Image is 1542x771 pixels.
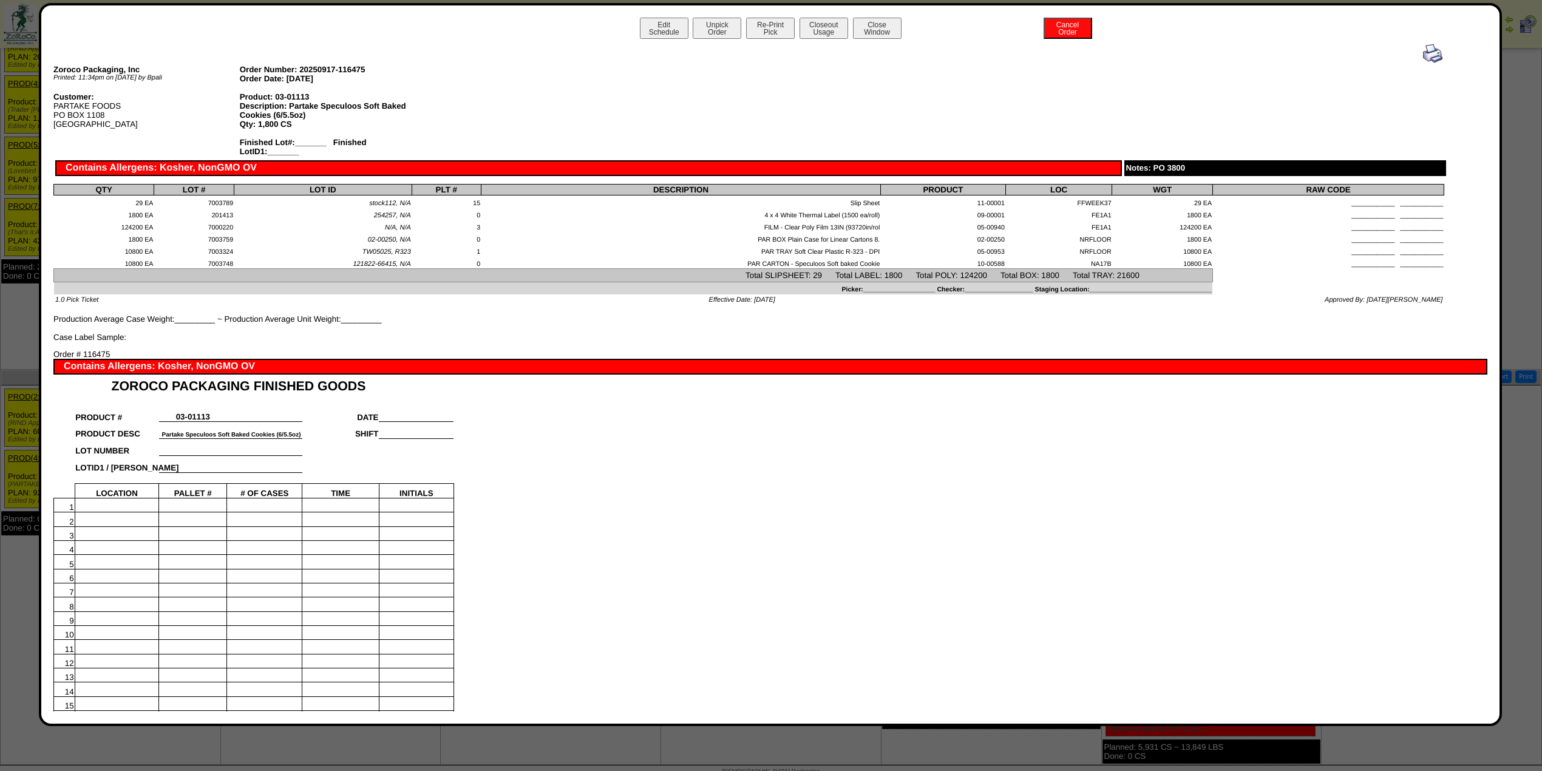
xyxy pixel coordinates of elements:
[154,232,234,244] td: 7003759
[1044,18,1092,39] button: CancelOrder
[1005,232,1112,244] td: NRFLOOR
[412,232,481,244] td: 0
[54,232,154,244] td: 1800 EA
[881,185,1006,195] th: PRODUCT
[369,200,410,207] span: stock112, N/A
[54,640,75,654] td: 11
[1005,244,1112,256] td: NRFLOOR
[1112,220,1212,232] td: 124200 EA
[1212,232,1444,244] td: ____________ ____________
[54,256,154,268] td: 10800 EA
[481,208,880,220] td: 4 x 4 White Thermal Label (1500 ea/roll)
[75,405,159,422] td: PRODUCT #
[54,282,1213,294] td: Picker:____________________ Checker:___________________ Staging Location:________________________...
[75,375,453,394] td: ZOROCO PACKAGING FINISHED GOODS
[881,220,1006,232] td: 05-00940
[693,18,741,39] button: UnpickOrder
[1124,160,1446,176] div: Notes: PO 3800
[881,244,1006,256] td: 05-00953
[1005,185,1112,195] th: LOC
[1212,256,1444,268] td: ____________ ____________
[240,65,426,74] div: Order Number: 20250917-116475
[1112,195,1212,208] td: 29 EA
[852,27,903,36] a: CloseWindow
[54,696,75,710] td: 15
[54,244,154,256] td: 10800 EA
[54,682,75,696] td: 14
[75,455,159,472] td: LOTID1 / [PERSON_NAME]
[75,422,159,439] td: PRODUCT DESC
[54,220,154,232] td: 124200 EA
[54,611,75,625] td: 9
[154,185,234,195] th: LOT #
[75,483,159,498] td: LOCATION
[53,65,240,74] div: Zoroco Packaging, Inc
[481,232,880,244] td: PAR BOX Plain Case for Linear Cartons 8.
[53,74,240,81] div: Printed: 11:34pm on [DATE] by Bpali
[54,195,154,208] td: 29 EA
[54,583,75,597] td: 7
[54,654,75,668] td: 12
[54,625,75,639] td: 10
[412,244,481,256] td: 1
[54,269,1213,282] td: Total SLIPSHEET: 29 Total LABEL: 1800 Total POLY: 124200 Total BOX: 1800 Total TRAY: 21600
[412,220,481,232] td: 3
[154,208,234,220] td: 201413
[75,438,159,455] td: LOT NUMBER
[881,232,1006,244] td: 02-00250
[353,260,410,268] span: 121822-66415, N/A
[709,296,775,304] span: Effective Date: [DATE]
[412,185,481,195] th: PLT #
[412,195,481,208] td: 15
[53,92,240,101] div: Customer:
[54,668,75,682] td: 13
[481,256,880,268] td: PAR CARTON - Speculoos Soft baked Cookie
[1212,220,1444,232] td: ____________ ____________
[302,405,379,422] td: DATE
[154,256,234,268] td: 7003748
[881,256,1006,268] td: 10-00588
[54,526,75,540] td: 3
[162,432,301,438] font: Partake Speculoos Soft Baked Cookies (6/5.5oz)
[159,483,227,498] td: PALLET #
[412,256,481,268] td: 0
[302,483,379,498] td: TIME
[302,422,379,439] td: SHIFT
[154,220,234,232] td: 7000220
[1423,44,1442,63] img: print.gif
[53,359,1487,375] div: Contains Allergens: Kosher, NonGMO OV
[1005,208,1112,220] td: FE1A1
[240,138,426,156] div: Finished Lot#:_______ Finished LotID1:_______
[481,244,880,256] td: PAR TRAY Soft Clear Plastic R-323 - DPI
[240,120,426,129] div: Qty: 1,800 CS
[385,224,411,231] span: N/A, N/A
[240,92,426,101] div: Product: 03-01113
[481,185,880,195] th: DESCRIPTION
[54,512,75,526] td: 2
[1212,244,1444,256] td: ____________ ____________
[1212,185,1444,195] th: RAW CODE
[362,248,411,256] span: TW05025, R323
[368,236,411,243] span: 02-00250, N/A
[227,483,302,498] td: # OF CASES
[853,18,902,39] button: CloseWindow
[881,195,1006,208] td: 11-00001
[1212,208,1444,220] td: ____________ ____________
[881,208,1006,220] td: 09-00001
[481,195,880,208] td: Slip Sheet
[240,101,426,120] div: Description: Partake Speculoos Soft Baked Cookies (6/5.5oz)
[1325,296,1442,304] span: Approved By: [DATE][PERSON_NAME]
[54,185,154,195] th: QTY
[53,44,1444,342] div: Production Average Case Weight:_________ ~ Production Average Unit Weight:_________ Case Label Sa...
[1112,185,1212,195] th: WGT
[374,212,411,219] span: 254257, N/A
[54,555,75,569] td: 5
[800,18,848,39] button: CloseoutUsage
[154,244,234,256] td: 7003324
[54,541,75,555] td: 4
[412,208,481,220] td: 0
[54,498,75,512] td: 1
[640,18,688,39] button: EditSchedule
[154,195,234,208] td: 7003789
[54,597,75,611] td: 8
